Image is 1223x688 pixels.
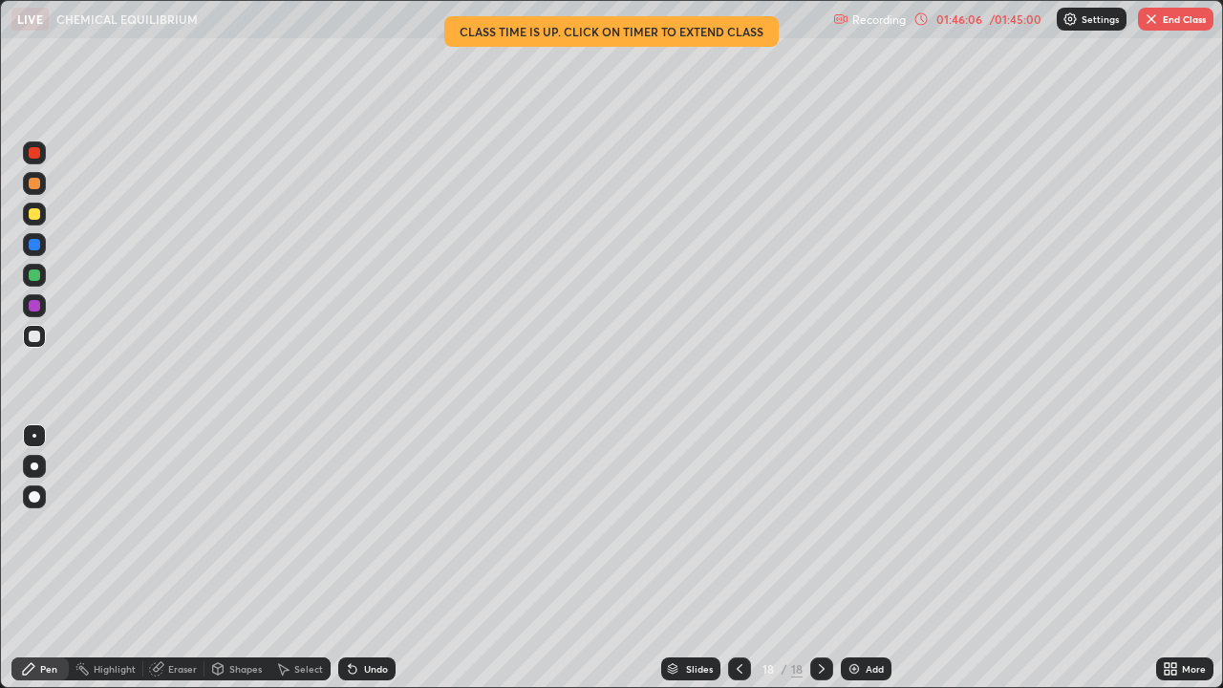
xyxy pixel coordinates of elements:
[1182,664,1206,674] div: More
[852,12,906,27] p: Recording
[56,11,198,27] p: CHEMICAL EQUILIBRIUM
[40,664,57,674] div: Pen
[986,13,1045,25] div: / 01:45:00
[791,660,803,677] div: 18
[933,13,986,25] div: 01:46:06
[94,664,136,674] div: Highlight
[759,663,778,675] div: 18
[1082,14,1119,24] p: Settings
[686,664,713,674] div: Slides
[294,664,323,674] div: Select
[833,11,848,27] img: recording.375f2c34.svg
[782,663,787,675] div: /
[229,664,262,674] div: Shapes
[364,664,388,674] div: Undo
[866,664,884,674] div: Add
[1138,8,1213,31] button: End Class
[17,11,43,27] p: LIVE
[1062,11,1078,27] img: class-settings-icons
[168,664,197,674] div: Eraser
[847,661,862,677] img: add-slide-button
[1144,11,1159,27] img: end-class-cross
